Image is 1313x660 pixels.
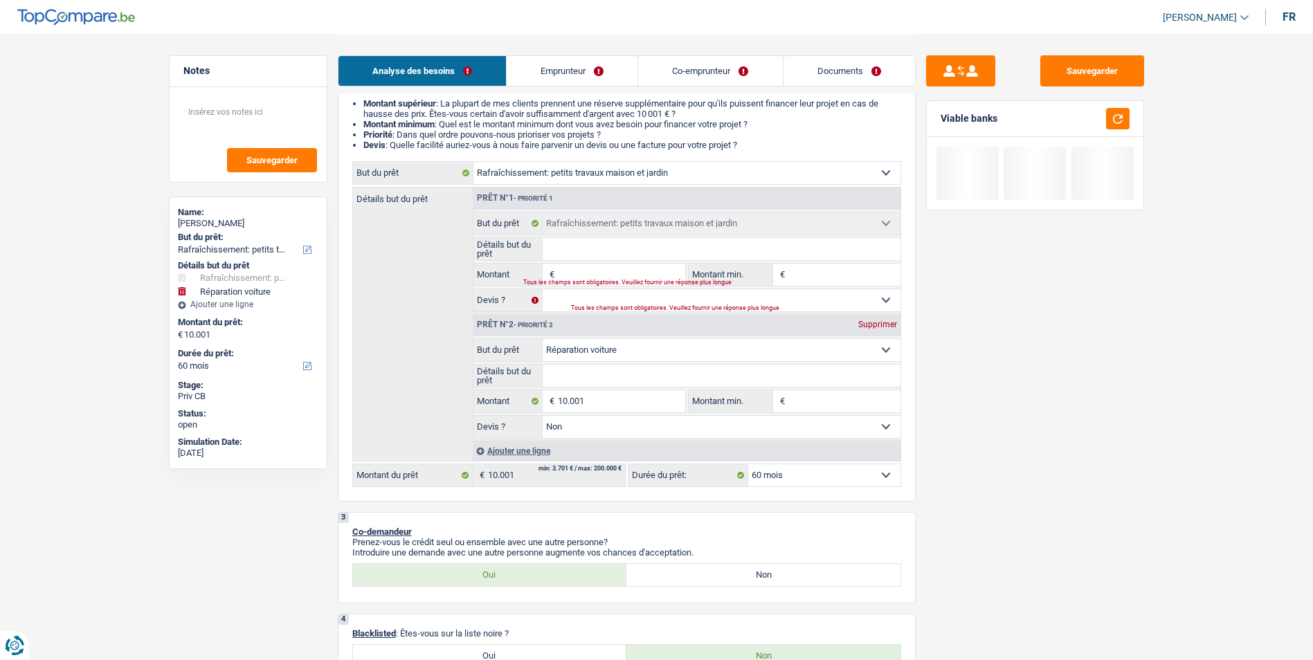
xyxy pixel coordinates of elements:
[352,537,901,547] p: Prenez-vous le crédit seul ou ensemble avec une autre personne?
[628,464,748,486] label: Durée du prêt:
[363,98,436,109] strong: Montant supérieur
[352,547,901,558] p: Introduire une demande avec une autre personne augmente vos chances d'acceptation.
[178,448,318,459] div: [DATE]
[773,390,788,412] span: €
[363,140,386,150] span: Devis
[689,264,773,286] label: Montant min.
[183,65,313,77] h5: Notes
[178,391,318,402] div: Priv CB
[338,614,349,625] div: 4
[473,238,543,260] label: Détails but du prêt
[178,348,316,359] label: Durée du prêt:
[638,56,782,86] a: Co-emprunteur
[363,140,901,150] li: : Quelle facilité auriez-vous à nous faire parvenir un devis ou une facture pour votre projet ?
[473,320,556,329] div: Prêt n°2
[178,408,318,419] div: Status:
[352,628,396,639] span: Blacklisted
[473,365,543,387] label: Détails but du prêt
[941,113,997,125] div: Viable banks
[338,56,506,86] a: Analyse des besoins
[353,564,627,586] label: Oui
[338,513,349,523] div: 3
[855,320,900,329] div: Supprimer
[473,339,543,361] label: But du prêt
[352,526,412,537] span: Co-demandeur
[352,628,901,639] p: : Êtes-vous sur la liste noire ?
[178,207,318,218] div: Name:
[353,464,473,486] label: Montant du prêt
[363,119,901,129] li: : Quel est le montant minimum dont vous avez besoin pour financer votre projet ?
[1152,6,1249,29] a: [PERSON_NAME]
[178,218,318,229] div: [PERSON_NAME]
[784,56,915,86] a: Documents
[1283,10,1296,24] div: fr
[246,156,298,165] span: Sauvegarder
[178,232,316,243] label: But du prêt:
[178,380,318,391] div: Stage:
[353,162,473,184] label: But du prêt
[1163,12,1237,24] span: [PERSON_NAME]
[473,441,900,461] div: Ajouter une ligne
[178,300,318,309] div: Ajouter une ligne
[178,329,183,340] span: €
[363,129,901,140] li: : Dans quel ordre pouvons-nous prioriser vos projets ?
[507,56,637,86] a: Emprunteur
[178,317,316,328] label: Montant du prêt:
[1040,55,1144,86] button: Sauvegarder
[473,212,543,235] label: But du prêt
[689,390,773,412] label: Montant min.
[514,321,553,329] span: - Priorité 2
[571,306,867,311] div: Tous les champs sont obligatoires. Veuillez fournir une réponse plus longue
[473,416,543,438] label: Devis ?
[363,119,435,129] strong: Montant minimum
[473,264,543,286] label: Montant
[178,437,318,448] div: Simulation Date:
[17,9,135,26] img: TopCompare Logo
[178,260,318,271] div: Détails but du prêt
[773,264,788,286] span: €
[178,419,318,430] div: open
[363,98,901,119] li: : La plupart de mes clients prennent une réserve supplémentaire pour qu'ils puissent financer leu...
[473,289,543,311] label: Devis ?
[626,564,900,586] label: Non
[473,390,543,412] label: Montant
[473,464,488,486] span: €
[227,148,317,172] button: Sauvegarder
[363,129,392,140] strong: Priorité
[538,466,622,472] div: min: 3.701 € / max: 200.000 €
[353,187,473,203] label: Détails but du prêt
[523,280,668,286] div: Tous les champs sont obligatoires. Veuillez fournir une réponse plus longue
[514,194,553,202] span: - Priorité 1
[543,390,558,412] span: €
[473,194,556,203] div: Prêt n°1
[543,264,558,286] span: €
